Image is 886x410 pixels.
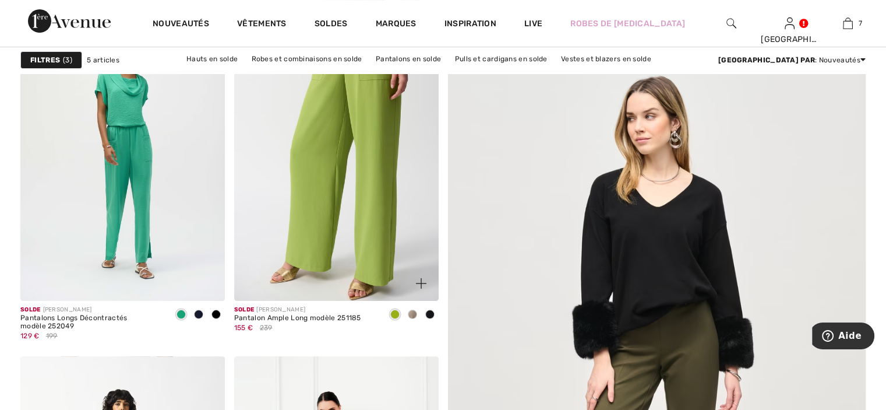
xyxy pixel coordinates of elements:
[315,19,348,31] a: Soldes
[859,18,862,29] span: 7
[234,306,255,313] span: Solde
[376,19,416,31] a: Marques
[20,314,163,331] div: Pantalons Longs Décontractés modèle 252049
[416,278,426,289] img: plus_v2.svg
[172,306,190,325] div: Garden green
[843,16,853,30] img: Mon panier
[370,51,447,66] a: Pantalons en solde
[28,9,111,33] img: 1ère Avenue
[785,17,795,29] a: Se connecter
[246,51,368,66] a: Robes et combinaisons en solde
[726,16,736,30] img: recherche
[524,17,542,30] a: Live
[761,33,818,45] div: [GEOGRAPHIC_DATA]
[207,306,225,325] div: Black
[234,306,361,314] div: [PERSON_NAME]
[181,51,243,66] a: Hauts en solde
[237,19,287,31] a: Vêtements
[444,19,496,31] span: Inspiration
[819,16,876,30] a: 7
[20,332,40,340] span: 129 €
[46,331,58,341] span: 199
[570,17,685,30] a: Robes de [MEDICAL_DATA]
[785,16,795,30] img: Mes infos
[260,323,273,333] span: 239
[20,306,163,314] div: [PERSON_NAME]
[386,306,404,325] div: Greenery
[326,66,390,82] a: Jupes en solde
[190,306,207,325] div: Midnight Blue
[421,306,439,325] div: Black
[718,55,866,65] div: : Nouveautés
[234,324,253,332] span: 155 €
[30,55,60,65] strong: Filtres
[555,51,657,66] a: Vestes et blazers en solde
[391,66,511,82] a: Vêtements d'extérieur en solde
[87,55,119,65] span: 5 articles
[63,55,72,65] span: 3
[718,56,815,64] strong: [GEOGRAPHIC_DATA] par
[404,306,421,325] div: Dune
[234,314,361,323] div: Pantalon Ample Long modèle 251185
[153,19,209,31] a: Nouveautés
[20,306,41,313] span: Solde
[449,51,553,66] a: Pulls et cardigans en solde
[812,323,874,352] iframe: Ouvre un widget dans lequel vous pouvez trouver plus d’informations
